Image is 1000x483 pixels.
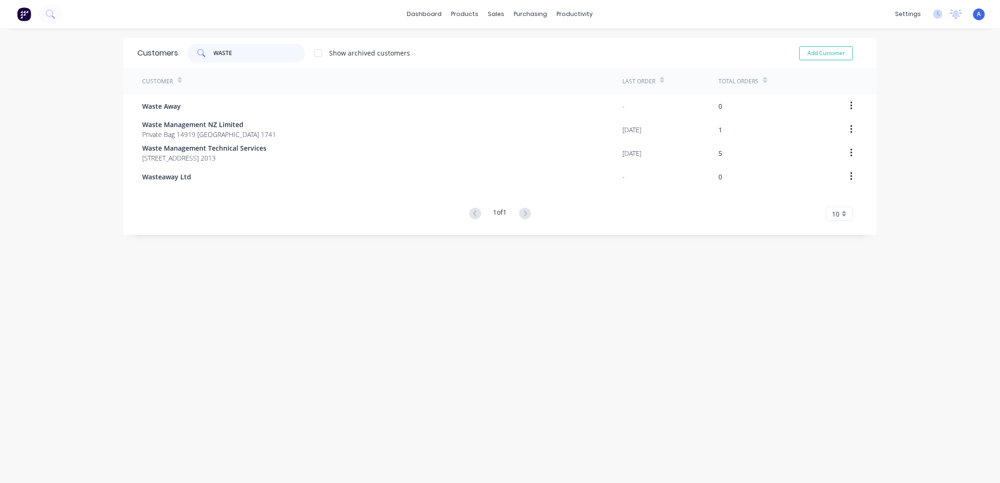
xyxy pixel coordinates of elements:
[977,10,981,18] span: A
[718,148,722,158] div: 5
[142,143,266,153] span: Waste Management Technical Services
[622,148,641,158] div: [DATE]
[718,172,722,182] div: 0
[142,129,276,139] span: Private Bag 14919 [GEOGRAPHIC_DATA] 1741
[447,7,484,21] div: products
[890,7,926,21] div: settings
[403,7,447,21] a: dashboard
[142,120,276,129] span: Waste Management NZ Limited
[142,77,173,86] div: Customer
[718,77,758,86] div: Total Orders
[799,46,853,60] button: Add Customer
[622,172,625,182] div: -
[329,48,410,58] div: Show archived customers
[137,48,178,59] div: Customers
[142,101,181,111] span: Waste Away
[17,7,31,21] img: Factory
[214,44,306,63] input: Search customers...
[622,77,655,86] div: Last Order
[493,207,507,221] div: 1 of 1
[509,7,552,21] div: purchasing
[832,209,839,219] span: 10
[718,125,722,135] div: 1
[552,7,598,21] div: productivity
[718,101,722,111] div: 0
[142,172,191,182] span: Wasteaway Ltd
[622,125,641,135] div: [DATE]
[622,101,625,111] div: -
[484,7,509,21] div: sales
[142,153,266,163] span: [STREET_ADDRESS] 2013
